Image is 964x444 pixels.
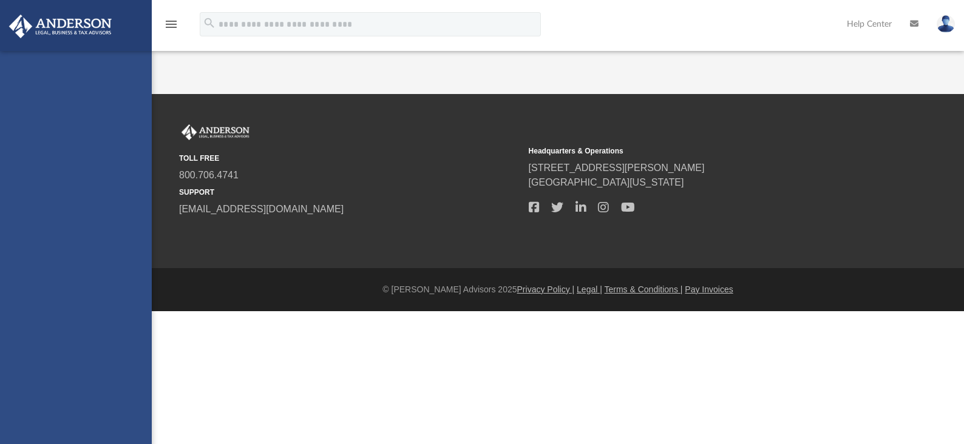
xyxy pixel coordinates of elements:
a: [GEOGRAPHIC_DATA][US_STATE] [529,177,684,187]
a: Legal | [577,284,602,294]
small: TOLL FREE [179,153,520,164]
div: © [PERSON_NAME] Advisors 2025 [152,283,964,296]
a: [EMAIL_ADDRESS][DOMAIN_NAME] [179,204,344,214]
a: Pay Invoices [685,284,733,294]
i: search [203,16,216,30]
a: Terms & Conditions | [605,284,683,294]
small: SUPPORT [179,187,520,198]
img: Anderson Advisors Platinum Portal [179,124,252,140]
small: Headquarters & Operations [529,146,870,156]
img: User Pic [937,15,955,33]
a: 800.706.4741 [179,170,239,180]
a: menu [164,23,178,32]
a: [STREET_ADDRESS][PERSON_NAME] [529,163,705,173]
img: Anderson Advisors Platinum Portal [5,15,115,38]
a: Privacy Policy | [517,284,575,294]
i: menu [164,17,178,32]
